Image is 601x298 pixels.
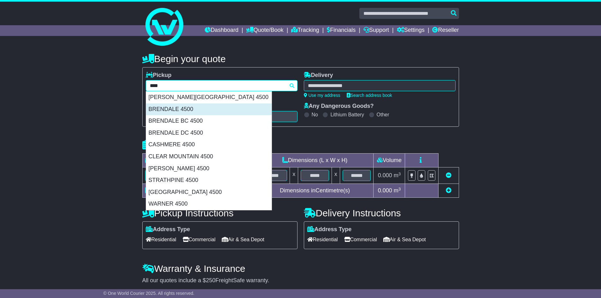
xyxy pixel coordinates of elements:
label: Delivery [304,72,333,79]
td: Volume [374,154,405,167]
span: Residential [146,235,176,244]
span: Commercial [344,235,377,244]
a: Remove this item [446,172,451,178]
a: Use my address [304,93,340,98]
a: Quote/Book [246,25,283,36]
label: Address Type [146,226,190,233]
div: WARNER 4500 [146,198,272,210]
label: Lithium Battery [330,112,364,118]
h4: Pickup Instructions [142,208,298,218]
div: CASHMERE 4500 [146,139,272,151]
a: Search address book [347,93,392,98]
span: Air & Sea Depot [383,235,426,244]
a: Settings [397,25,425,36]
td: Dimensions (L x W x H) [256,154,374,167]
td: x [290,167,298,184]
span: m [394,187,401,194]
td: Total [142,184,195,198]
a: Support [363,25,389,36]
a: Add new item [446,187,451,194]
span: Air & Sea Depot [222,235,264,244]
td: Dimensions in Centimetre(s) [256,184,374,198]
div: BRENDALE BC 4500 [146,115,272,127]
a: Dashboard [205,25,239,36]
div: [PERSON_NAME] 4500 [146,163,272,175]
div: All our quotes include a $ FreightSafe warranty. [142,277,459,284]
h4: Package details | [142,140,221,150]
div: CLEAR MOUNTAIN 4500 [146,151,272,163]
td: Type [142,154,195,167]
td: x [332,167,340,184]
div: STRATHPINE 4500 [146,174,272,186]
label: Any Dangerous Goods? [304,103,374,110]
label: No [312,112,318,118]
span: Commercial [183,235,215,244]
div: [PERSON_NAME][GEOGRAPHIC_DATA] 4500 [146,91,272,103]
span: Residential [307,235,338,244]
a: Reseller [432,25,459,36]
span: m [394,172,401,178]
span: 0.000 [378,172,392,178]
sup: 3 [398,172,401,176]
div: [GEOGRAPHIC_DATA] 4500 [146,186,272,198]
a: Tracking [291,25,319,36]
a: Financials [327,25,356,36]
h4: Begin your quote [142,54,459,64]
h4: Warranty & Insurance [142,263,459,274]
label: Address Type [307,226,352,233]
div: BRENDALE 4500 [146,103,272,115]
sup: 3 [398,187,401,191]
span: 0.000 [378,187,392,194]
span: © One World Courier 2025. All rights reserved. [103,291,195,296]
label: Other [377,112,389,118]
span: 250 [206,277,215,283]
h4: Delivery Instructions [304,208,459,218]
div: BRENDALE DC 4500 [146,127,272,139]
typeahead: Please provide city [146,80,298,91]
label: Pickup [146,72,172,79]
